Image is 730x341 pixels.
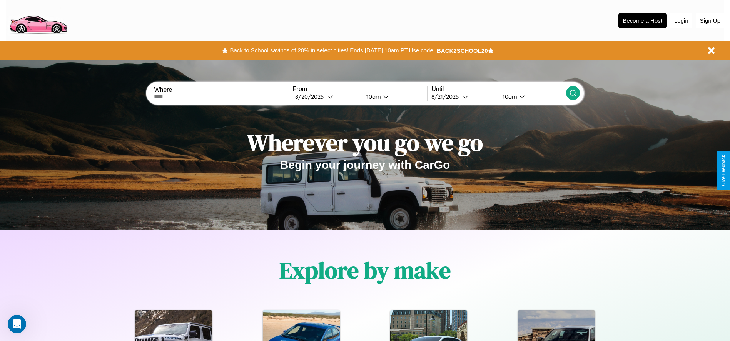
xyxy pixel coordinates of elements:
div: 10am [362,93,383,100]
button: 8/20/2025 [293,93,360,101]
button: 10am [496,93,566,101]
button: Become a Host [618,13,667,28]
div: 10am [499,93,519,100]
label: Where [154,86,288,93]
div: Give Feedback [721,155,726,186]
button: Sign Up [696,13,724,28]
b: BACK2SCHOOL20 [437,47,488,54]
div: 8 / 20 / 2025 [295,93,327,100]
button: Back to School savings of 20% in select cities! Ends [DATE] 10am PT.Use code: [228,45,436,56]
button: Login [670,13,692,28]
img: logo [6,4,70,36]
label: From [293,86,427,93]
label: Until [431,86,566,93]
button: 10am [360,93,428,101]
div: 8 / 21 / 2025 [431,93,463,100]
iframe: Intercom live chat [8,315,26,333]
h1: Explore by make [279,255,451,286]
